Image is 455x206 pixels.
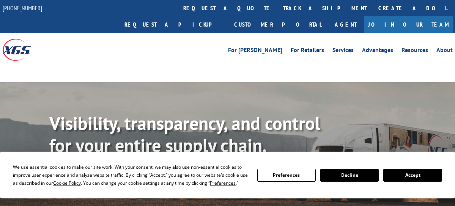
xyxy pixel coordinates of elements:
[332,47,354,55] a: Services
[291,47,324,55] a: For Retailers
[383,169,442,182] button: Accept
[228,16,327,33] a: Customer Portal
[364,16,453,33] a: Join Our Team
[228,47,282,55] a: For [PERSON_NAME]
[320,169,379,182] button: Decline
[210,180,236,186] span: Preferences
[257,169,316,182] button: Preferences
[13,163,248,187] div: We use essential cookies to make our site work. With your consent, we may also use non-essential ...
[436,47,453,55] a: About
[362,47,393,55] a: Advantages
[49,111,320,157] b: Visibility, transparency, and control for your entire supply chain.
[53,180,81,186] span: Cookie Policy
[3,4,42,12] a: [PHONE_NUMBER]
[327,16,364,33] a: Agent
[401,47,428,55] a: Resources
[119,16,228,33] a: Request a pickup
